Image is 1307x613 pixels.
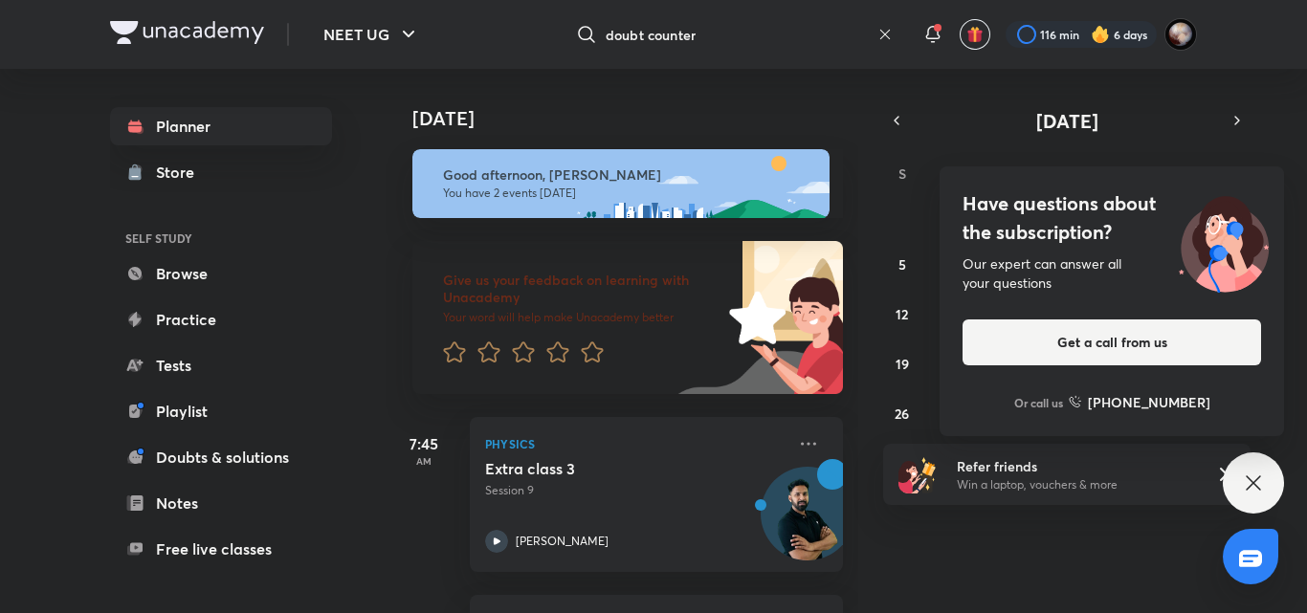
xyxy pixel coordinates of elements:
button: avatar [960,19,990,50]
a: Browse [110,254,332,293]
p: Your word will help make Unacademy better [443,310,722,325]
abbr: October 12, 2025 [896,305,908,323]
p: Win a laptop, vouchers & more [957,476,1192,493]
p: You have 2 events [DATE] [443,186,812,201]
p: Session 9 [485,482,786,499]
img: Avatar [762,477,853,569]
img: streak [1091,25,1110,44]
button: October 12, 2025 [887,298,918,329]
button: NEET UG [312,15,432,54]
a: Store [110,153,332,191]
img: ttu_illustration_new.svg [1163,189,1284,293]
button: Get a call from us [963,319,1261,365]
button: October 19, 2025 [887,348,918,379]
p: Physics [485,432,786,455]
p: Or call us [1014,394,1063,411]
button: October 5, 2025 [887,249,918,279]
div: Store [156,161,206,184]
a: Practice [110,300,332,339]
img: Swarit [1164,18,1197,51]
img: referral [898,455,937,493]
abbr: Monday [952,164,964,183]
abbr: Wednesday [1062,164,1075,183]
abbr: October 26, 2025 [895,405,909,423]
h6: Refer friends [957,456,1192,476]
p: AM [386,455,462,467]
abbr: Thursday [1118,164,1125,183]
div: Our expert can answer all your questions [963,254,1261,293]
h6: Good afternoon, [PERSON_NAME] [443,166,812,184]
h4: Have questions about the subscription? [963,189,1261,247]
abbr: Sunday [898,164,906,183]
h6: [PHONE_NUMBER] [1088,392,1210,412]
img: avatar [966,26,984,43]
h5: Extra class 3 [485,459,723,478]
a: Company Logo [110,21,264,49]
h6: SELF STUDY [110,222,332,254]
h6: Give us your feedback on learning with Unacademy [443,272,722,306]
a: Playlist [110,392,332,430]
abbr: Tuesday [1008,164,1016,183]
img: Company Logo [110,21,264,44]
a: [PHONE_NUMBER] [1069,392,1210,412]
abbr: Friday [1173,164,1181,183]
a: Tests [110,346,332,384]
abbr: October 5, 2025 [898,255,906,274]
a: Notes [110,484,332,522]
img: afternoon [412,149,830,218]
p: [PERSON_NAME] [516,533,609,550]
h4: [DATE] [412,107,862,130]
abbr: Saturday [1228,164,1235,183]
a: Doubts & solutions [110,438,332,476]
button: [DATE] [910,107,1224,134]
h5: 7:45 [386,432,462,455]
button: October 26, 2025 [887,398,918,428]
a: Planner [110,107,332,145]
abbr: October 19, 2025 [896,355,909,373]
a: Free live classes [110,530,332,568]
span: [DATE] [1036,108,1098,134]
img: feedback_image [664,241,843,394]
